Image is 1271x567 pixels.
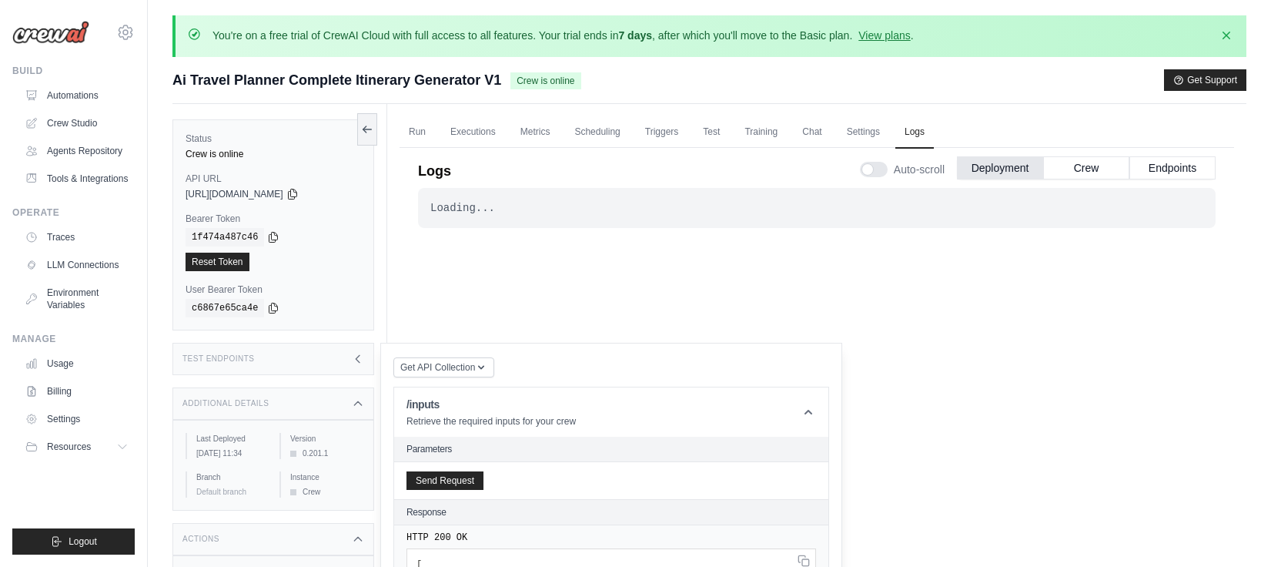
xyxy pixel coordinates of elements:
label: Instance [290,471,361,483]
div: 0.201.1 [290,448,361,459]
a: Logs [895,116,934,149]
span: Resources [47,441,91,453]
label: Status [186,133,361,145]
a: Automations [18,83,135,108]
label: Bearer Token [186,213,361,225]
p: Logs [418,160,451,182]
button: Send Request [406,471,483,490]
a: View plans [858,29,910,42]
a: Settings [838,116,889,149]
a: Settings [18,407,135,431]
div: Build [12,65,135,77]
a: Chat [793,116,831,149]
a: Agents Repository [18,139,135,163]
a: Environment Variables [18,280,135,317]
div: Operate [12,206,135,219]
a: Run [400,116,435,149]
button: Endpoints [1129,156,1216,179]
button: Get Support [1164,69,1246,91]
a: Metrics [511,116,560,149]
a: LLM Connections [18,253,135,277]
h2: Response [406,506,447,518]
a: Scheduling [565,116,629,149]
label: API URL [186,173,361,185]
a: Billing [18,379,135,404]
div: Loading... [430,200,1203,216]
a: Triggers [636,116,688,149]
img: Logo [12,21,89,44]
label: Last Deployed [196,433,267,445]
a: Traces [18,225,135,250]
a: Usage [18,351,135,376]
a: Executions [441,116,505,149]
button: Resources [18,434,135,459]
strong: 7 days [618,29,652,42]
span: [URL][DOMAIN_NAME] [186,188,283,200]
time: October 6, 2025 at 11:34 EDT [196,449,242,458]
button: Get API Collection [393,357,494,377]
h2: Parameters [406,443,816,455]
h3: Test Endpoints [182,354,255,364]
pre: HTTP 200 OK [406,532,816,544]
div: Manage [12,333,135,345]
span: Get API Collection [400,361,475,374]
a: Training [735,116,787,149]
span: Crew is online [510,72,580,89]
label: Branch [196,471,267,483]
span: Default branch [196,488,246,496]
span: Ai Travel Planner Complete Itinerary Generator V1 [172,69,501,91]
button: Logout [12,528,135,555]
div: Crew is online [186,148,361,160]
a: Crew Studio [18,111,135,136]
button: Deployment [957,156,1043,179]
label: Version [290,433,361,445]
span: Auto-scroll [894,162,945,177]
button: Crew [1043,156,1129,179]
code: 1f474a487c46 [186,228,264,247]
iframe: Chat Widget [1194,493,1271,567]
h1: /inputs [406,397,576,412]
h3: Actions [182,535,219,544]
h3: Additional Details [182,399,269,408]
div: Crew [290,486,361,498]
p: You're on a free trial of CrewAI Cloud with full access to all features. Your trial ends in , aft... [212,28,914,43]
a: Tools & Integrations [18,166,135,191]
a: Test [694,116,729,149]
code: c6867e65ca4e [186,299,264,317]
a: Reset Token [186,253,249,271]
p: Retrieve the required inputs for your crew [406,415,576,428]
span: Logout [69,535,97,548]
label: User Bearer Token [186,283,361,296]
